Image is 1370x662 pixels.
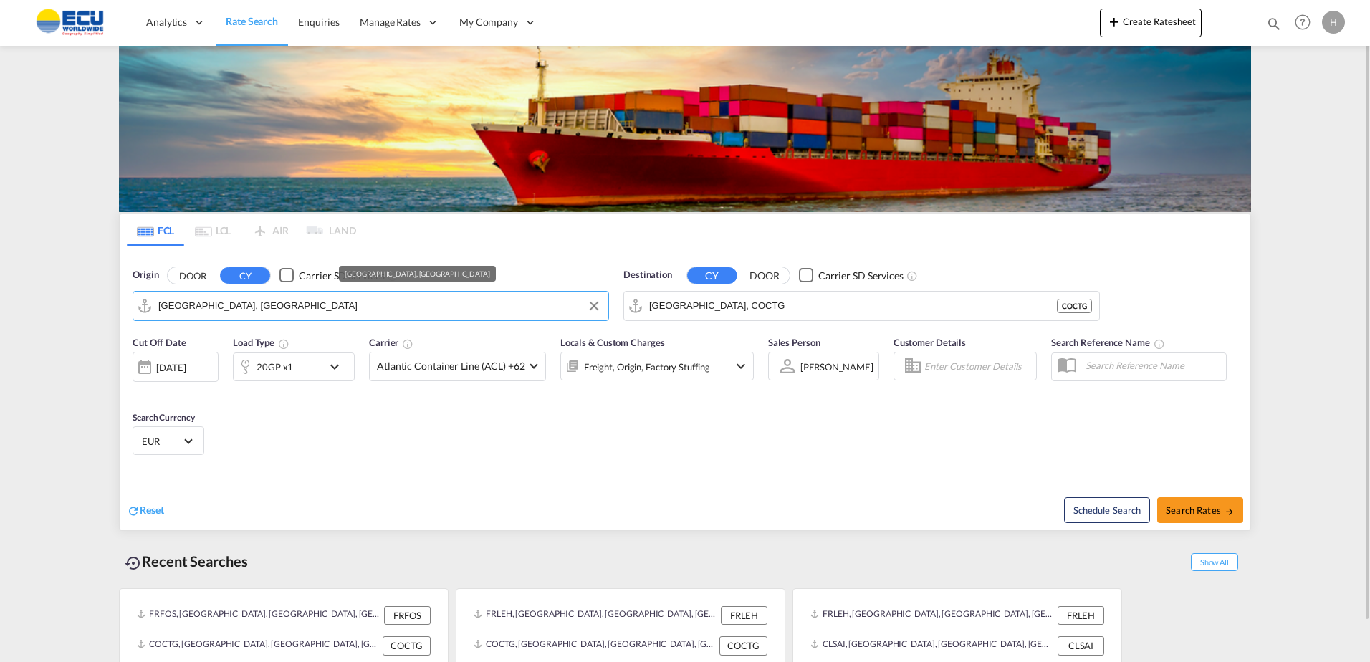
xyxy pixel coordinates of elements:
[133,380,143,400] md-datepicker: Select
[732,358,749,375] md-icon: icon-chevron-down
[623,268,672,282] span: Destination
[345,266,489,282] div: [GEOGRAPHIC_DATA], [GEOGRAPHIC_DATA]
[156,361,186,374] div: [DATE]
[384,606,431,625] div: FRFOS
[127,504,140,517] md-icon: icon-refresh
[158,295,601,317] input: Search by Port
[133,268,158,282] span: Origin
[649,295,1057,317] input: Search by Port
[220,267,270,284] button: CY
[810,606,1054,625] div: FRLEH, Le Havre, France, Western Europe, Europe
[120,246,1250,530] div: Origin DOOR CY Checkbox No InkUnchecked: Search for CY (Container Yard) services for all selected...
[127,503,164,519] div: icon-refreshReset
[560,337,665,348] span: Locals & Custom Charges
[279,268,384,283] md-checkbox: Checkbox No Ink
[474,636,716,655] div: COCTG, Cartagena, Colombia, South America, Americas
[1057,299,1092,313] div: COCTG
[140,431,196,451] md-select: Select Currency: € EUREuro
[1106,13,1123,30] md-icon: icon-plus 400-fg
[459,15,518,29] span: My Company
[1225,507,1235,517] md-icon: icon-arrow-right
[377,359,525,373] span: Atlantic Container Line (ACL) +62
[383,636,431,655] div: COCTG
[119,545,254,577] div: Recent Searches
[119,46,1251,212] img: LCL+%26+FCL+BACKGROUND.png
[140,504,164,516] span: Reset
[721,606,767,625] div: FRLEH
[474,606,717,625] div: FRLEH, Le Havre, France, Western Europe, Europe
[584,357,710,377] div: Freight Origin Factory Stuffing
[799,356,875,377] md-select: Sales Person: Hippolyte Sainton
[125,555,142,572] md-icon: icon-backup-restore
[133,412,195,423] span: Search Currency
[1078,355,1226,376] input: Search Reference Name
[278,338,289,350] md-icon: icon-information-outline
[810,636,1054,655] div: CLSAI, San Antonio, Chile, South America, Americas
[1191,553,1238,571] span: Show All
[133,337,186,348] span: Cut Off Date
[402,338,413,350] md-icon: The selected Trucker/Carrierwill be displayed in the rate results If the rates are from another f...
[799,268,904,283] md-checkbox: Checkbox No Ink
[1154,338,1165,350] md-icon: Your search will be saved by the below given name
[137,606,380,625] div: FRFOS, Fos-sur-Mer, France, Western Europe, Europe
[298,16,340,28] span: Enquiries
[133,352,219,382] div: [DATE]
[1290,10,1322,36] div: Help
[1266,16,1282,32] md-icon: icon-magnify
[800,361,873,373] div: [PERSON_NAME]
[687,267,737,284] button: CY
[21,6,118,39] img: 6cccb1402a9411edb762cf9624ab9cda.png
[560,352,754,380] div: Freight Origin Factory Stuffingicon-chevron-down
[719,636,767,655] div: COCTG
[739,267,790,284] button: DOOR
[1166,504,1235,516] span: Search Rates
[924,355,1032,377] input: Enter Customer Details
[146,15,187,29] span: Analytics
[1051,337,1165,348] span: Search Reference Name
[168,267,218,284] button: DOOR
[1266,16,1282,37] div: icon-magnify
[1100,9,1202,37] button: icon-plus 400-fgCreate Ratesheet
[818,269,904,283] div: Carrier SD Services
[233,337,289,348] span: Load Type
[894,337,966,348] span: Customer Details
[360,15,421,29] span: Manage Rates
[1157,497,1243,523] button: Search Ratesicon-arrow-right
[137,636,379,655] div: COCTG, Cartagena, Colombia, South America, Americas
[906,270,918,282] md-icon: Unchecked: Search for CY (Container Yard) services for all selected carriers.Checked : Search for...
[624,292,1099,320] md-input-container: Cartagena, COCTG
[1064,497,1150,523] button: Note: By default Schedule search will only considerorigin ports, destination ports and cut off da...
[1058,606,1104,625] div: FRLEH
[127,214,356,246] md-pagination-wrapper: Use the left and right arrow keys to navigate between tabs
[768,337,820,348] span: Sales Person
[1322,11,1345,34] div: H
[1058,636,1104,655] div: CLSAI
[326,358,350,375] md-icon: icon-chevron-down
[257,357,293,377] div: 20GP x1
[133,292,608,320] md-input-container: Le Havre, FRLEH
[233,352,355,381] div: 20GP x1icon-chevron-down
[369,337,413,348] span: Carrier
[226,15,278,27] span: Rate Search
[127,214,184,246] md-tab-item: FCL
[299,269,384,283] div: Carrier SD Services
[142,435,182,448] span: EUR
[583,295,605,317] button: Clear Input
[1290,10,1315,34] span: Help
